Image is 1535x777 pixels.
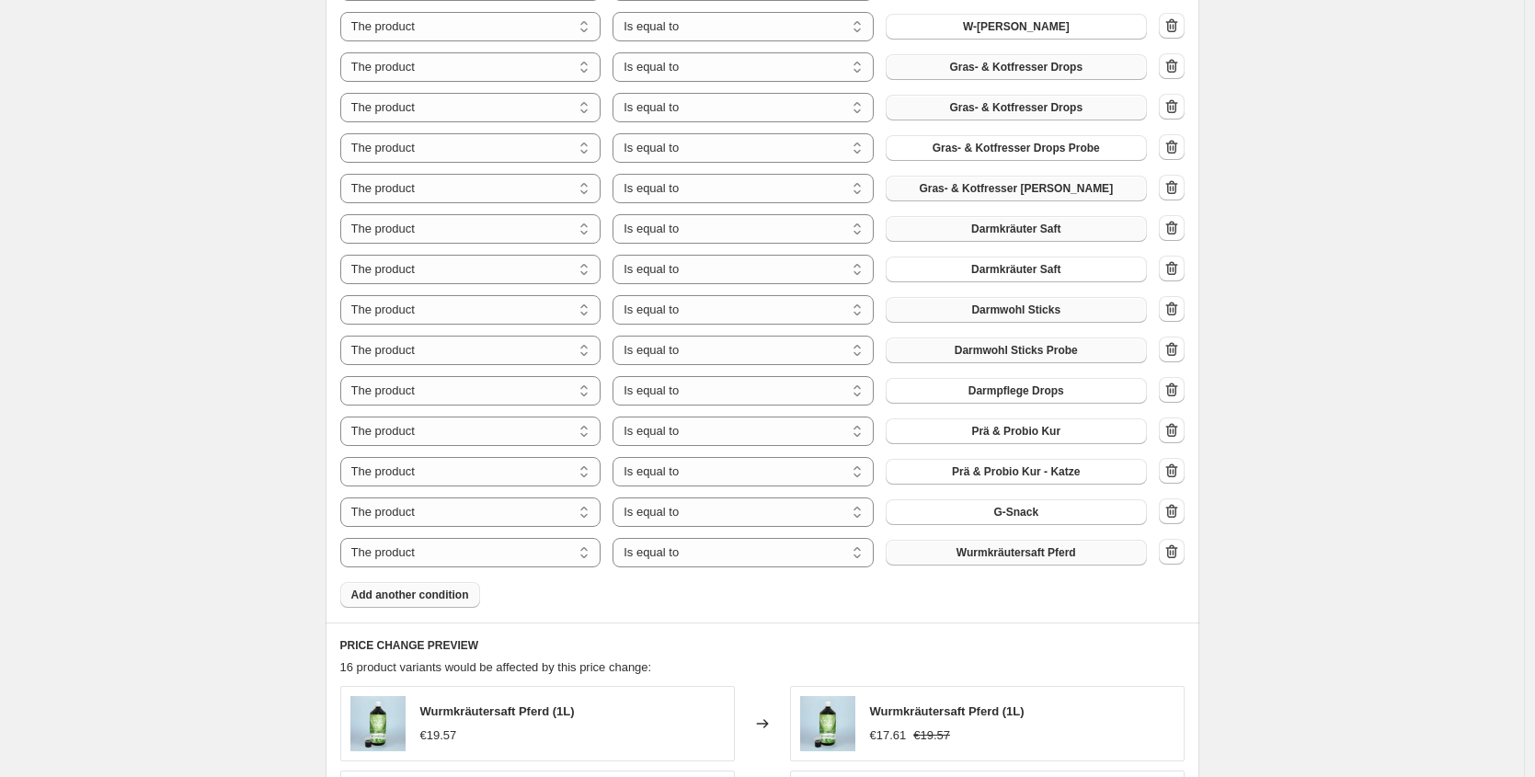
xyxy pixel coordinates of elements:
[340,582,480,608] button: Add another condition
[886,216,1147,242] button: Darmkräuter Saft
[993,505,1038,520] span: G-Snack
[968,383,1064,398] span: Darmpflege Drops
[886,95,1147,120] button: Gras- & Kotfresser Drops
[886,378,1147,404] button: Darmpflege Drops
[340,660,652,674] span: 16 product variants would be affected by this price change:
[886,176,1147,201] button: Gras- & Kotfresser Pulver
[420,704,575,718] span: Wurmkräutersaft Pferd (1L)
[886,418,1147,444] button: Prä & Probio Kur
[351,588,469,602] span: Add another condition
[886,297,1147,323] button: Darmwohl Sticks
[949,60,1083,74] span: Gras- & Kotfresser Drops
[963,19,1070,34] span: W-[PERSON_NAME]
[886,54,1147,80] button: Gras- & Kotfresser Drops
[971,262,1060,277] span: Darmkräuter Saft
[955,343,1078,358] span: Darmwohl Sticks Probe
[952,464,1080,479] span: Prä & Probio Kur - Katze
[957,545,1076,560] span: Wurmkräutersaft Pferd
[800,696,855,751] img: wurmkraeutersaft_deckel_b7ed9ef1-7286-4389-8405-748b347797ae_80x.jpg
[886,135,1147,161] button: Gras- & Kotfresser Drops Probe
[971,222,1060,236] span: Darmkräuter Saft
[886,459,1147,485] button: Prä & Probio Kur - Katze
[886,540,1147,566] button: Wurmkräutersaft Pferd
[870,704,1025,718] span: Wurmkräutersaft Pferd (1L)
[350,696,406,751] img: wurmkraeutersaft_deckel_b7ed9ef1-7286-4389-8405-748b347797ae_80x.jpg
[886,14,1147,40] button: W-Pulver
[340,638,1185,653] h6: PRICE CHANGE PREVIEW
[933,141,1100,155] span: Gras- & Kotfresser Drops Probe
[919,181,1113,196] span: Gras- & Kotfresser [PERSON_NAME]
[949,100,1083,115] span: Gras- & Kotfresser Drops
[971,424,1060,439] span: Prä & Probio Kur
[971,303,1060,317] span: Darmwohl Sticks
[420,726,457,745] div: €19.57
[870,726,907,745] div: €17.61
[886,499,1147,525] button: G-Snack
[886,257,1147,282] button: Darmkräuter Saft
[886,337,1147,363] button: Darmwohl Sticks Probe
[913,726,950,745] strike: €19.57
